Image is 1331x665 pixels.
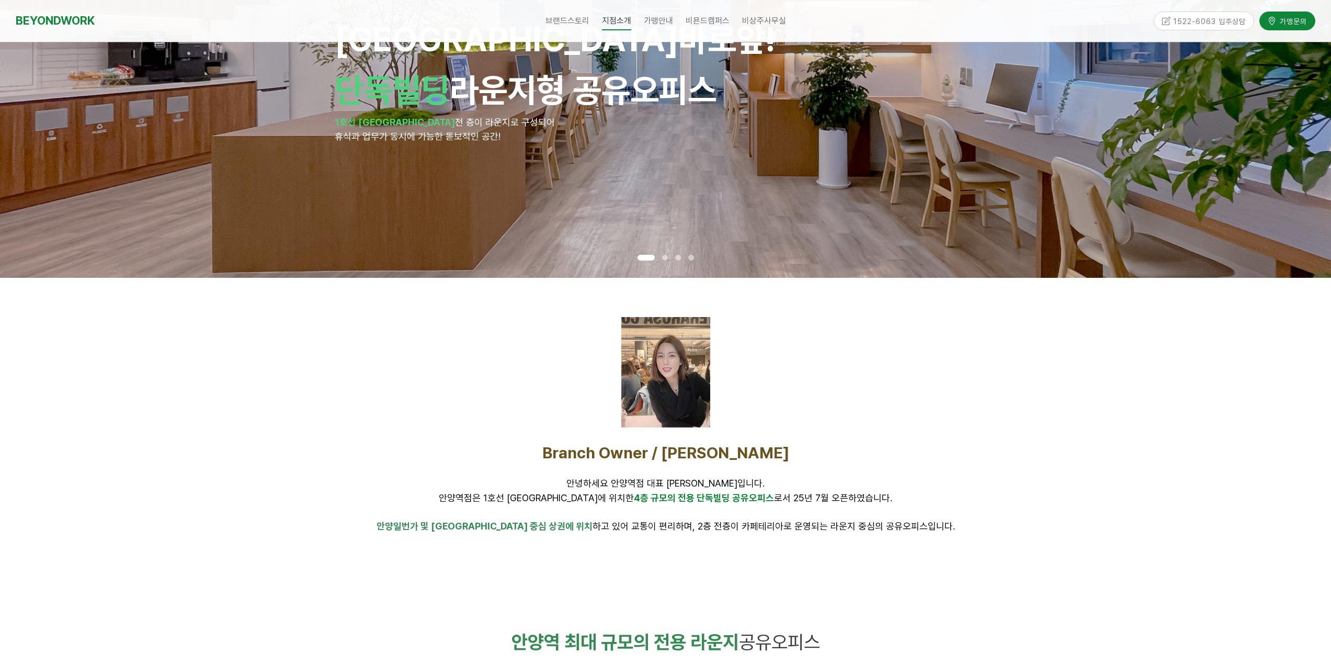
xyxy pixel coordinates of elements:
[439,478,892,503] span: 안녕하세요 안양역점 대표 [PERSON_NAME]입니다. 안양역점은 1호선 [GEOGRAPHIC_DATA]에 위치한 로서 25년 7월 오픈하였습니다.
[602,12,631,30] span: 지점소개
[742,16,786,26] span: 비상주사무실
[335,70,450,110] span: 단독빌딩
[539,8,596,34] a: 브랜드스토리
[1277,15,1307,25] span: 가맹문의
[335,70,716,110] span: 라운지형 공유오피스
[511,631,739,653] span: 안양역 최대 규모의 전용 라운지
[596,8,638,34] a: 지점소개
[736,8,792,34] a: 비상주사무실
[679,8,736,34] a: 비욘드캠퍼스
[545,16,589,26] span: 브랜드스토리
[455,117,555,128] span: 전 층이 라운지로 구성되어
[634,492,774,503] span: 4층 규모의 전용 단독빌딩 공유오피스
[686,16,730,26] span: 비욘드캠퍼스
[377,521,955,532] span: 하고 있어 교통이 편리하며, 2층 전층이 카페테리아로 운영되는 라운지 중심의 공유오피스입니다.
[335,131,500,142] span: 휴식과 업무가 동시에 가능한 돋보적인 공간!
[377,521,593,532] span: 안양일번가 및 [GEOGRAPHIC_DATA] 중심 상권에 위치
[16,11,95,30] a: BEYONDWORK
[1259,10,1315,29] a: 가맹문의
[644,16,673,26] span: 가맹안내
[739,631,820,653] span: 공유오피스
[542,443,789,462] span: Branch Owner / [PERSON_NAME]
[638,8,679,34] a: 가맹안내
[335,117,455,128] strong: 1호선 [GEOGRAPHIC_DATA]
